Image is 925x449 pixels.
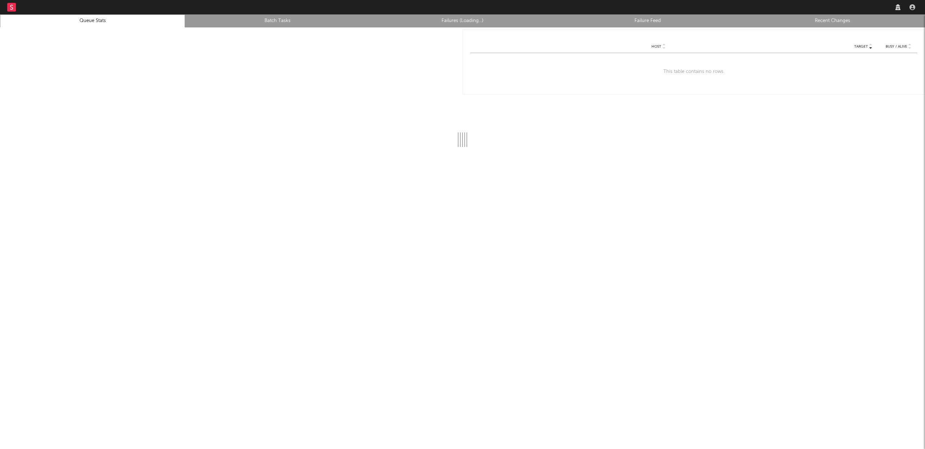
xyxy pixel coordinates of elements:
[854,44,868,49] span: Target
[559,17,736,25] a: Failure Feed
[470,53,917,91] div: This table contains no rows.
[189,17,366,25] a: Batch Tasks
[4,17,181,25] a: Queue Stats
[886,44,907,49] span: Busy / Alive
[374,17,551,25] a: Failures (Loading...)
[744,17,921,25] a: Recent Changes
[651,44,661,49] span: Host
